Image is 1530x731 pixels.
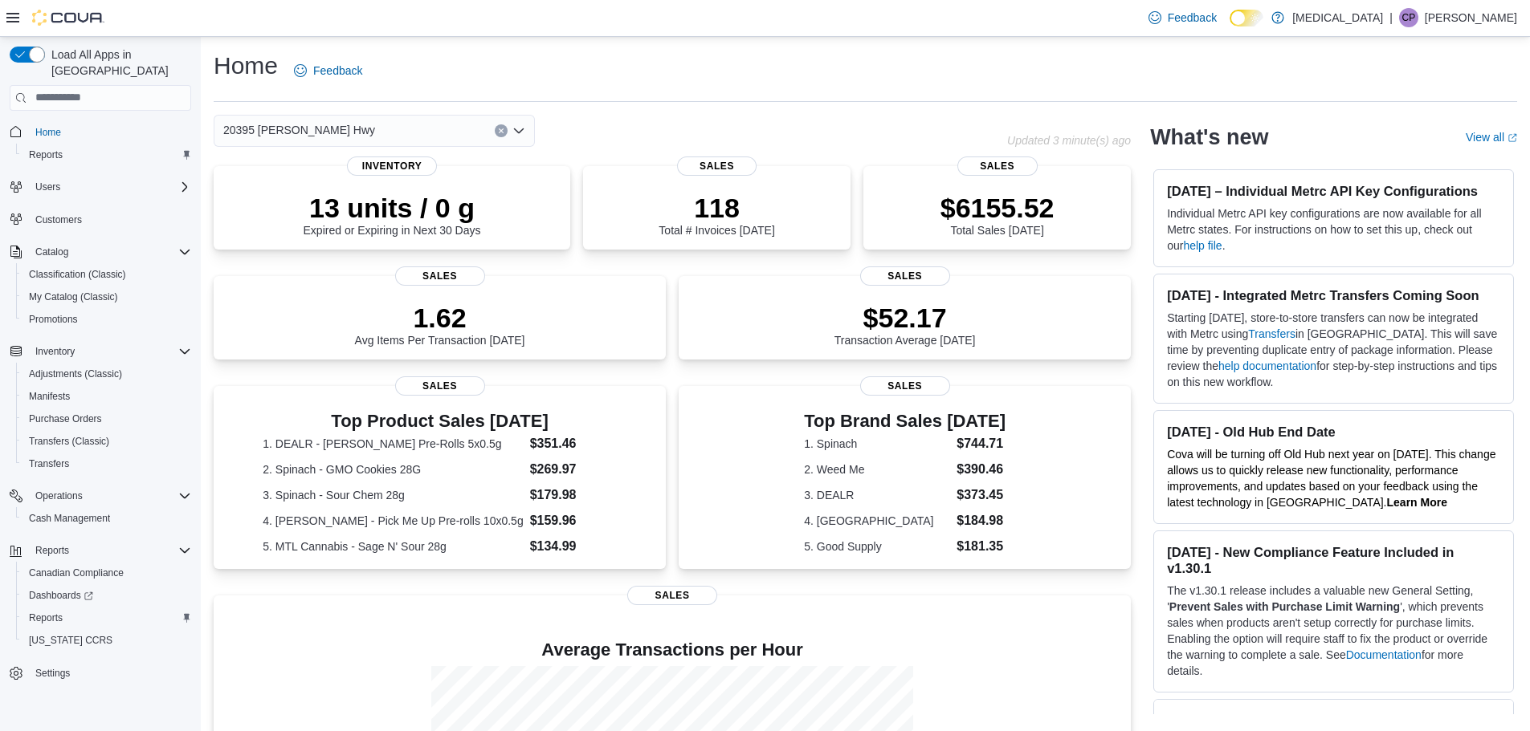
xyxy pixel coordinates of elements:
button: Purchase Orders [16,408,198,430]
span: Feedback [1168,10,1217,26]
span: Transfers (Classic) [22,432,191,451]
p: $6155.52 [940,192,1055,224]
input: Dark Mode [1230,10,1263,26]
dt: 4. [PERSON_NAME] - Pick Me Up Pre-rolls 10x0.5g [263,513,523,529]
a: Transfers (Classic) [22,432,116,451]
button: Transfers (Classic) [16,430,198,453]
h3: Top Brand Sales [DATE] [804,412,1006,431]
span: Sales [395,376,485,396]
dd: $269.97 [530,460,617,479]
span: Inventory [347,156,437,176]
strong: Prevent Sales with Purchase Limit Warning [1169,600,1400,613]
span: Home [29,122,191,142]
nav: Complex example [10,114,191,727]
a: help file [1183,239,1222,252]
span: Settings [35,667,70,680]
dt: 3. DEALR [804,487,950,503]
p: The v1.30.1 release includes a valuable new General Setting, ' ', which prevents sales when produ... [1167,583,1500,679]
dt: 2. Spinach - GMO Cookies 28G [263,461,523,477]
p: [MEDICAL_DATA] [1292,8,1383,27]
dd: $181.35 [957,537,1006,556]
span: Purchase Orders [29,412,102,425]
span: Users [29,177,191,197]
span: Inventory [35,345,75,358]
span: Canadian Compliance [22,563,191,583]
span: Transfers [22,454,191,473]
span: Classification (Classic) [29,268,126,281]
span: Load All Apps in [GEOGRAPHIC_DATA] [45,47,191,79]
button: Adjustments (Classic) [16,363,198,385]
button: Inventory [3,340,198,363]
span: [US_STATE] CCRS [29,634,112,647]
dd: $159.96 [530,511,617,530]
a: Settings [29,664,76,683]
p: Individual Metrc API key configurations are now available for all Metrc states. For instructions ... [1167,205,1500,254]
a: Dashboards [16,584,198,607]
span: Sales [627,586,717,605]
span: Home [35,126,61,139]
span: Catalog [35,246,68,258]
a: Home [29,123,67,142]
span: Adjustments (Classic) [29,368,122,380]
span: Promotions [29,313,78,326]
button: Reports [16,607,198,629]
span: Dashboards [22,586,191,605]
button: Reports [3,539,198,562]
a: Learn More [1387,496,1447,509]
button: Operations [29,486,89,506]
button: Inventory [29,342,81,361]
button: Open list of options [512,124,525,137]
a: Feedback [1142,2,1223,34]
span: Operations [35,489,83,502]
img: Cova [32,10,104,26]
a: Reports [22,608,69,627]
span: Transfers [29,457,69,470]
span: Cash Management [22,509,191,528]
a: My Catalog (Classic) [22,287,124,307]
span: CP [1402,8,1416,27]
a: Transfers [22,454,75,473]
h3: [DATE] - New Compliance Feature Included in v1.30.1 [1167,544,1500,576]
button: Settings [3,661,198,684]
div: Total Sales [DATE] [940,192,1055,237]
span: Catalog [29,242,191,262]
span: Reports [29,541,191,560]
button: My Catalog (Classic) [16,286,198,308]
button: Canadian Compliance [16,562,198,584]
p: | [1389,8,1393,27]
button: Operations [3,485,198,507]
a: Documentation [1346,648,1422,661]
h3: Top Product Sales [DATE] [263,412,617,431]
button: Classification (Classic) [16,263,198,286]
div: Total # Invoices [DATE] [659,192,774,237]
span: Cash Management [29,512,110,525]
dd: $351.46 [530,434,617,453]
span: Promotions [22,310,191,329]
span: Sales [860,376,950,396]
span: Settings [29,663,191,683]
span: Sales [957,156,1038,176]
span: Sales [395,266,485,286]
span: Customers [29,209,191,229]
button: Transfers [16,453,198,475]
p: $52.17 [834,302,976,334]
button: Reports [16,144,198,166]
span: Feedback [313,63,362,79]
h2: What's new [1150,124,1268,150]
a: Transfers [1248,327,1295,340]
a: Cash Management [22,509,116,528]
dt: 5. MTL Cannabis - Sage N' Sour 28g [263,538,523,554]
a: Classification (Classic) [22,265,133,284]
button: Users [3,176,198,198]
span: Canadian Compliance [29,567,124,579]
dt: 4. [GEOGRAPHIC_DATA] [804,513,950,529]
dd: $184.98 [957,511,1006,530]
p: [PERSON_NAME] [1425,8,1517,27]
span: Transfers (Classic) [29,435,109,448]
span: My Catalog (Classic) [29,290,118,303]
button: Cash Management [16,507,198,530]
h4: Average Transactions per Hour [226,640,1118,660]
button: [US_STATE] CCRS [16,629,198,652]
span: Customers [35,213,82,226]
button: Customers [3,208,198,231]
